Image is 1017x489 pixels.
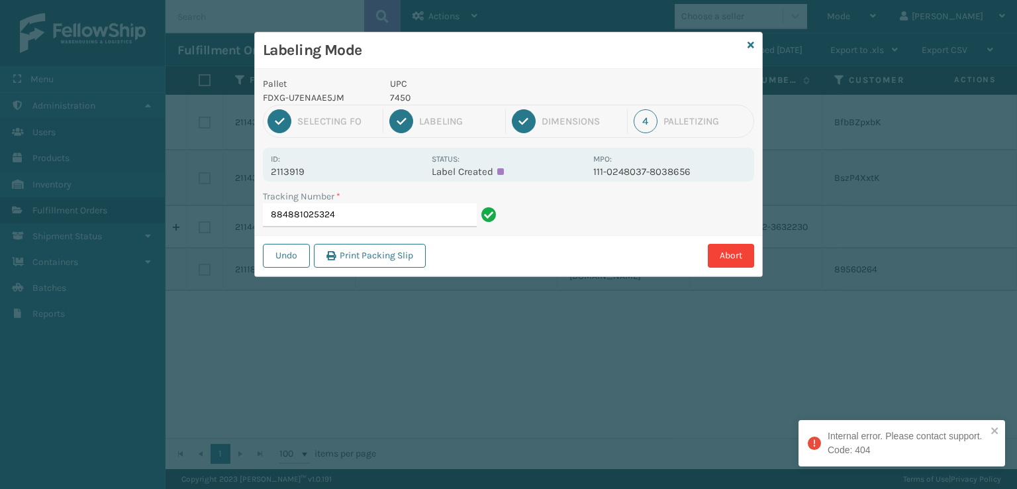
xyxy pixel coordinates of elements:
[432,154,460,164] label: Status:
[314,244,426,268] button: Print Packing Slip
[593,166,746,178] p: 111-0248037-8038656
[991,425,1000,438] button: close
[419,115,499,127] div: Labeling
[271,166,424,178] p: 2113919
[263,190,340,203] label: Tracking Number
[828,429,987,457] div: Internal error. Please contact support. Code: 404
[593,154,612,164] label: MPO:
[263,91,374,105] p: FDXG-U7ENAAE5JM
[390,77,585,91] p: UPC
[263,40,742,60] h3: Labeling Mode
[263,77,374,91] p: Pallet
[634,109,657,133] div: 4
[663,115,750,127] div: Palletizing
[542,115,621,127] div: Dimensions
[271,154,280,164] label: Id:
[267,109,291,133] div: 1
[297,115,377,127] div: Selecting FO
[512,109,536,133] div: 3
[708,244,754,268] button: Abort
[263,244,310,268] button: Undo
[389,109,413,133] div: 2
[432,166,585,178] p: Label Created
[390,91,585,105] p: 7450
